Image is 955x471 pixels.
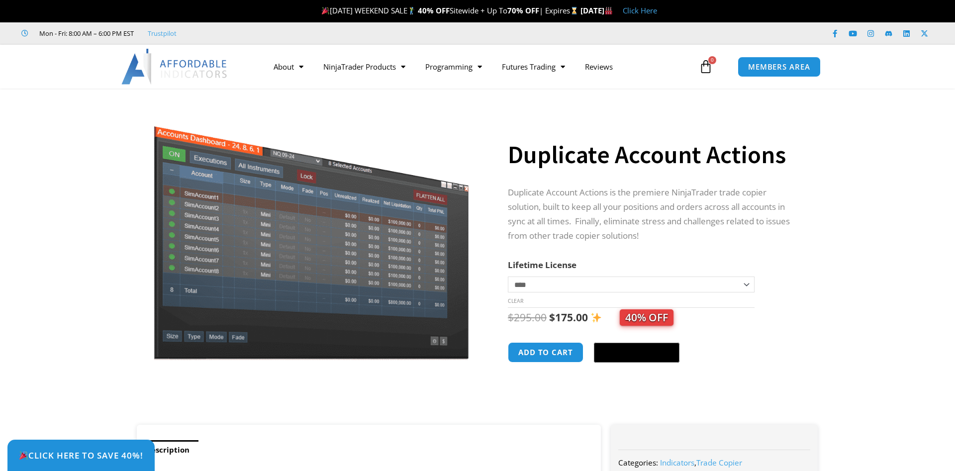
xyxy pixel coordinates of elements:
span: 40% OFF [620,309,673,326]
label: Lifetime License [508,259,576,271]
a: Trustpilot [148,27,177,39]
span: MEMBERS AREA [748,63,810,71]
a: 🎉Click Here to save 40%! [7,440,155,471]
a: Clear options [508,297,523,304]
img: 🏌️‍♂️ [408,7,415,14]
strong: [DATE] [580,5,613,15]
img: 🎉 [322,7,329,14]
span: Mon - Fri: 8:00 AM – 6:00 PM EST [37,27,134,39]
strong: 70% OFF [507,5,539,15]
span: $ [549,310,555,324]
p: Duplicate Account Actions is the premiere NinjaTrader trade copier solution, built to keep all yo... [508,186,798,243]
a: 0 [684,52,728,81]
bdi: 295.00 [508,310,547,324]
img: Screenshot 2024-08-26 15414455555 [151,106,471,360]
span: $ [508,310,514,324]
bdi: 175.00 [549,310,588,324]
img: 🎉 [19,451,28,460]
h1: Duplicate Account Actions [508,137,798,172]
a: Programming [415,55,492,78]
span: Click Here to save 40%! [19,451,143,460]
a: Click Here [623,5,657,15]
button: Buy with GPay [594,343,679,363]
img: 🏭 [605,7,612,14]
strong: 40% OFF [418,5,450,15]
img: ⌛ [571,7,578,14]
a: NinjaTrader Products [313,55,415,78]
span: [DATE] WEEKEND SALE Sitewide + Up To | Expires [319,5,580,15]
img: LogoAI | Affordable Indicators – NinjaTrader [121,49,228,85]
a: MEMBERS AREA [738,57,821,77]
img: ✨ [591,312,601,323]
span: 0 [708,56,716,64]
a: About [264,55,313,78]
iframe: PayPal Message 1 [508,376,798,384]
a: Futures Trading [492,55,575,78]
a: Reviews [575,55,623,78]
nav: Menu [264,55,696,78]
button: Add to cart [508,342,583,363]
